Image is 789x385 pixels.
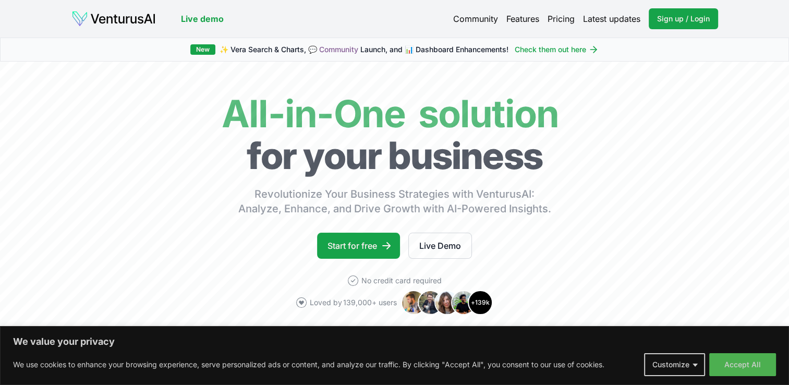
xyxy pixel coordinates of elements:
p: We value your privacy [13,335,776,348]
div: New [190,44,215,55]
a: Check them out here [515,44,599,55]
a: Latest updates [583,13,640,25]
span: ✨ Vera Search & Charts, 💬 Launch, and 📊 Dashboard Enhancements! [220,44,508,55]
img: logo [71,10,156,27]
a: Pricing [548,13,575,25]
img: Avatar 4 [451,290,476,315]
button: Accept All [709,353,776,376]
a: Live Demo [408,233,472,259]
a: Community [453,13,498,25]
a: Live demo [181,13,224,25]
a: Community [319,45,358,54]
a: Sign up / Login [649,8,718,29]
img: Avatar 1 [401,290,426,315]
p: We use cookies to enhance your browsing experience, serve personalized ads or content, and analyz... [13,358,604,371]
img: Avatar 3 [434,290,459,315]
span: Sign up / Login [657,14,710,24]
button: Customize [644,353,705,376]
img: Avatar 2 [418,290,443,315]
a: Start for free [317,233,400,259]
a: Features [506,13,539,25]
